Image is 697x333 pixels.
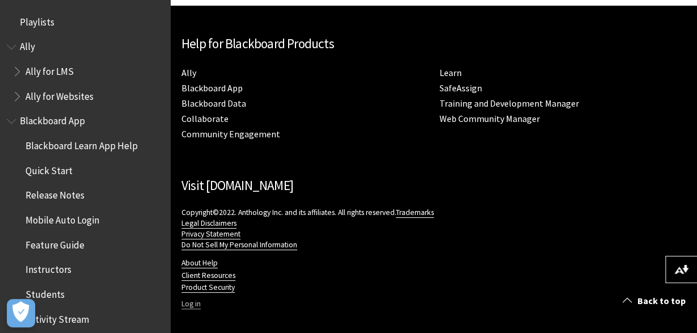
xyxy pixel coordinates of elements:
[181,67,196,79] a: Ally
[440,67,462,79] a: Learn
[181,283,235,293] a: Product Security
[7,37,163,106] nav: Book outline for Anthology Ally Help
[181,98,246,109] a: Blackboard Data
[26,87,94,102] span: Ally for Websites
[181,299,201,309] a: Log in
[614,290,697,311] a: Back to top
[181,207,686,250] p: Copyright©2022. Anthology Inc. and its affiliates. All rights reserved.
[181,128,280,140] a: Community Engagement
[26,235,85,251] span: Feature Guide
[20,12,54,28] span: Playlists
[181,218,236,229] a: Legal Disclaimers
[181,258,218,268] a: About Help
[440,113,540,125] a: Web Community Manager
[26,285,65,300] span: Students
[181,34,686,54] h2: Help for Blackboard Products
[26,210,99,226] span: Mobile Auto Login
[440,98,579,109] a: Training and Development Manager
[440,82,482,94] a: SafeAssign
[26,260,71,276] span: Instructors
[26,310,89,325] span: Activity Stream
[26,62,74,77] span: Ally for LMS
[26,161,73,176] span: Quick Start
[181,113,229,125] a: Collaborate
[20,112,85,127] span: Blackboard App
[181,82,243,94] a: Blackboard App
[396,208,434,218] a: Trademarks
[26,186,85,201] span: Release Notes
[26,136,137,151] span: Blackboard Learn App Help
[181,229,240,239] a: Privacy Statement
[181,240,297,250] a: Do Not Sell My Personal Information
[181,177,293,193] a: Visit [DOMAIN_NAME]
[20,37,35,53] span: Ally
[7,12,163,32] nav: Book outline for Playlists
[181,271,235,281] a: Client Resources
[7,299,35,327] button: Open Preferences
